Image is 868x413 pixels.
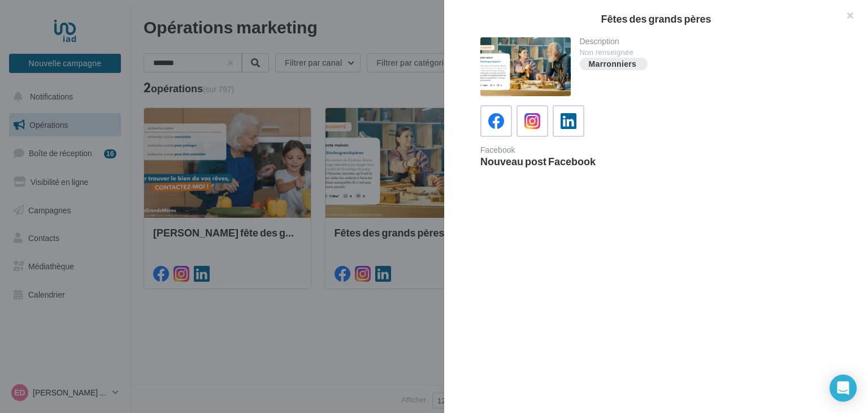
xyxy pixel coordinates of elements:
[480,156,656,166] div: Nouveau post Facebook
[580,48,832,58] div: Non renseignée
[480,146,656,154] div: Facebook
[462,14,850,24] div: Fêtes des grands pères
[830,375,857,402] div: Open Intercom Messenger
[589,60,637,68] div: Marronniers
[580,37,832,45] div: Description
